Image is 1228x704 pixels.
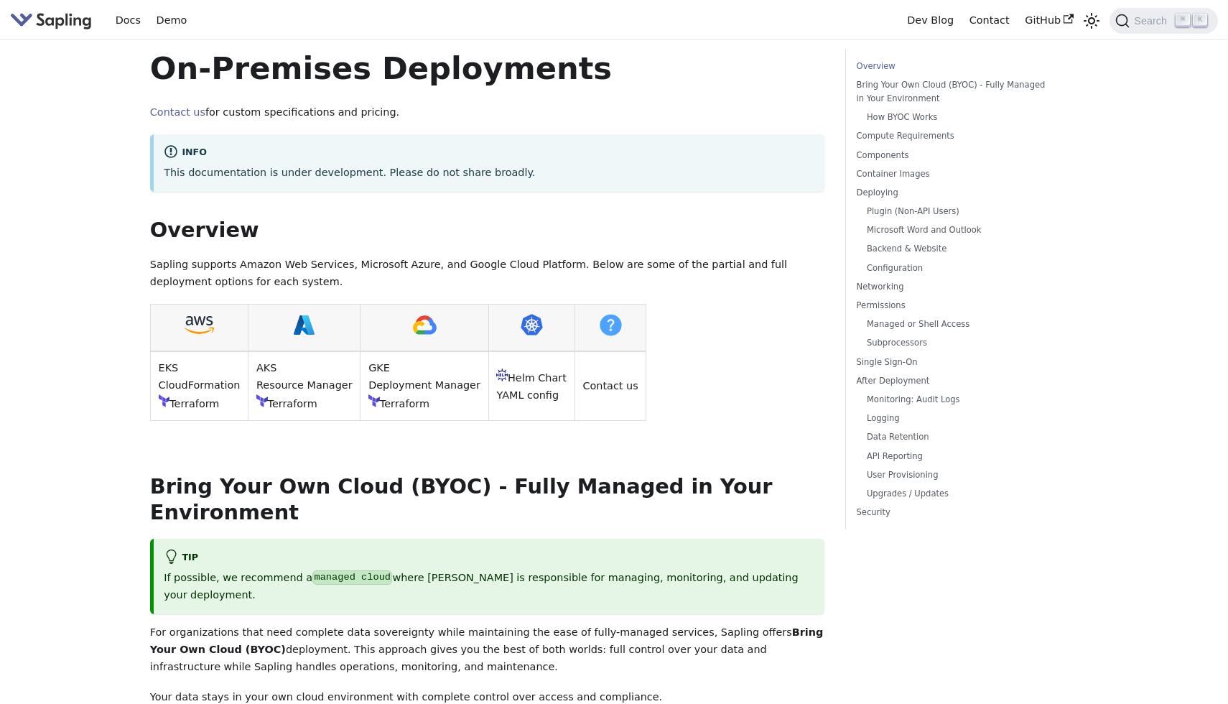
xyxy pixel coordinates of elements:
[1082,10,1102,31] button: Switch between dark and light mode (currently light mode)
[867,261,1046,275] a: Configuration
[164,570,814,604] p: If possible, we recommend a where [PERSON_NAME] is responsible for managing, monitoring, and upda...
[361,351,488,420] td: GKE Deployment Manager Terraform
[867,412,1046,425] a: Logging
[867,242,1046,256] a: Backend & Website
[857,280,1051,294] a: Networking
[1110,8,1217,34] button: Search (Command+K)
[10,10,92,31] img: Sapling.ai
[150,351,248,420] td: EKS CloudFormation Terraform
[256,394,268,407] img: Terraform
[857,356,1051,369] a: Single Sign-On
[867,393,1046,407] a: Monitoring: Audit Logs
[248,351,361,420] td: AKS Resource Manager Terraform
[413,315,437,335] img: GCP
[164,165,814,182] p: This documentation is under development. Please do not share broadly.
[1130,15,1176,27] span: Search
[150,49,825,88] h1: On-Premises Deployments
[150,106,205,118] a: Contact us
[867,205,1046,218] a: Plugin (Non-API Users)
[857,149,1051,162] a: Components
[857,167,1051,181] a: Container Images
[575,351,646,420] td: Contact us
[598,312,623,338] img: Kubernetes
[150,256,825,291] p: Sapling supports Amazon Web Services, Microsoft Azure, and Google Cloud Platform. Below are some ...
[867,336,1046,350] a: Subprocessors
[164,144,814,162] div: info
[857,299,1051,312] a: Permissions
[867,450,1046,463] a: API Reporting
[149,9,195,32] a: Demo
[1193,14,1207,27] kbd: K
[867,223,1046,237] a: Microsoft Word and Outlook
[368,394,380,407] img: Terraform
[108,9,149,32] a: Docs
[150,626,824,655] strong: Bring Your Own Cloud (BYOC)
[159,394,170,407] img: Terraform
[962,9,1018,32] a: Contact
[312,570,392,585] code: managed cloud
[867,111,1046,124] a: How BYOC Works
[294,315,315,335] img: Azure
[1176,14,1190,27] kbd: ⌘
[867,487,1046,501] a: Upgrades / Updates
[150,218,825,244] h2: Overview
[857,78,1051,106] a: Bring Your Own Cloud (BYOC) - Fully Managed in Your Environment
[857,129,1051,143] a: Compute Requirements
[185,316,214,334] img: AWS
[10,10,97,31] a: Sapling.ai
[899,9,961,32] a: Dev Blog
[488,351,575,420] td: Helm Chart YAML config
[867,468,1046,482] a: User Provisioning
[150,624,825,675] p: For organizations that need complete data sovereignty while maintaining the ease of fully-managed...
[857,374,1051,388] a: After Deployment
[1017,9,1081,32] a: GitHub
[521,314,543,335] img: Kubernetes
[857,186,1051,200] a: Deploying
[164,550,814,567] div: tip
[857,506,1051,519] a: Security
[496,369,508,381] img: Helm
[857,60,1051,73] a: Overview
[867,318,1046,331] a: Managed or Shell Access
[867,430,1046,444] a: Data Retention
[150,104,825,121] p: for custom specifications and pricing.
[150,474,825,526] h2: Bring Your Own Cloud (BYOC) - Fully Managed in Your Environment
